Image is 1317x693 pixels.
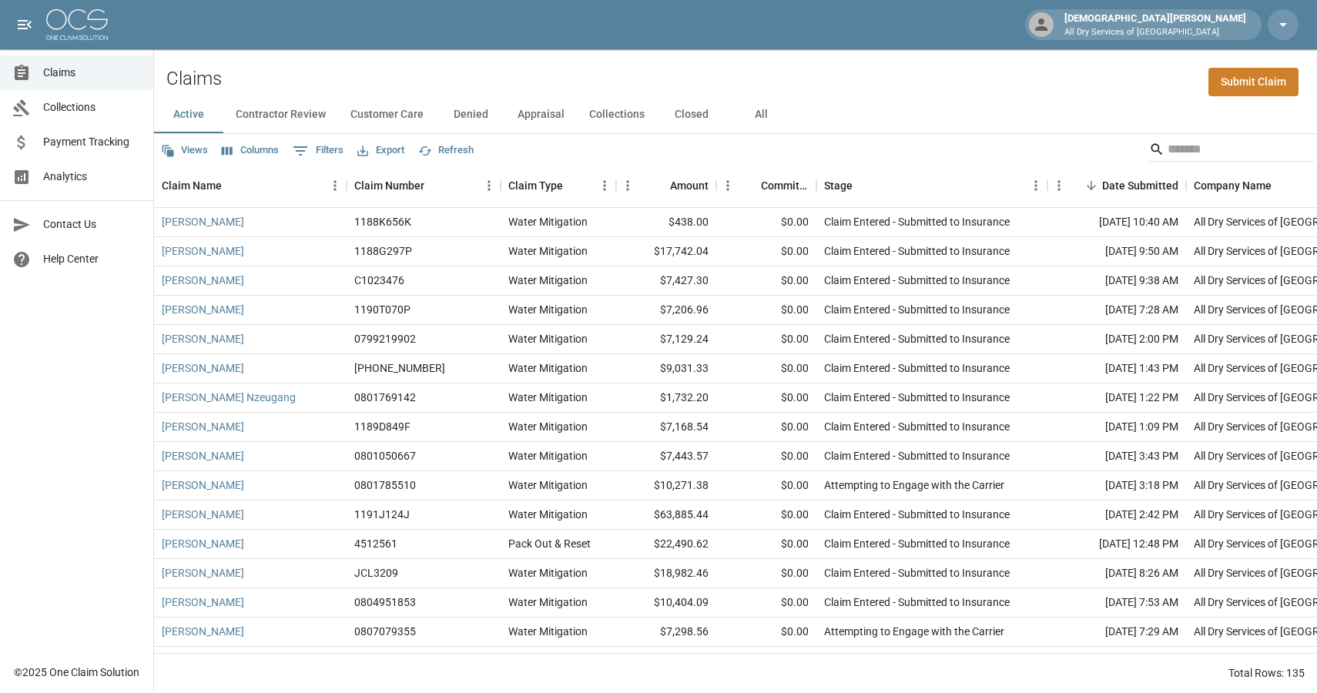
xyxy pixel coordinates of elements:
[1081,175,1102,196] button: Sort
[508,624,588,639] div: Water Mitigation
[616,413,716,442] div: $7,168.54
[563,175,585,196] button: Sort
[670,164,709,207] div: Amount
[824,477,1004,493] div: Attempting to Engage with the Carrier
[1272,175,1293,196] button: Sort
[162,273,244,288] a: [PERSON_NAME]
[716,266,816,296] div: $0.00
[648,175,670,196] button: Sort
[157,139,212,162] button: Views
[354,448,416,464] div: 0801050667
[1047,296,1186,325] div: [DATE] 7:28 AM
[162,214,244,229] a: [PERSON_NAME]
[154,96,223,133] button: Active
[853,175,874,196] button: Sort
[508,594,588,610] div: Water Mitigation
[716,208,816,237] div: $0.00
[716,174,739,197] button: Menu
[1047,325,1186,354] div: [DATE] 2:00 PM
[1058,11,1252,38] div: [DEMOGRAPHIC_DATA][PERSON_NAME]
[1047,442,1186,471] div: [DATE] 3:43 PM
[162,477,244,493] a: [PERSON_NAME]
[354,390,416,405] div: 0801769142
[162,360,244,376] a: [PERSON_NAME]
[616,647,716,676] div: $19,249.16
[43,216,141,233] span: Contact Us
[1047,266,1186,296] div: [DATE] 9:38 AM
[657,96,726,133] button: Closed
[824,164,853,207] div: Stage
[616,174,639,197] button: Menu
[1047,208,1186,237] div: [DATE] 10:40 AM
[616,208,716,237] div: $438.00
[716,559,816,588] div: $0.00
[577,96,657,133] button: Collections
[1149,137,1314,165] div: Search
[414,139,478,162] button: Refresh
[616,237,716,266] div: $17,742.04
[166,68,222,90] h2: Claims
[14,665,139,680] div: © 2025 One Claim Solution
[43,134,141,150] span: Payment Tracking
[824,302,1010,317] div: Claim Entered - Submitted to Insurance
[824,536,1010,551] div: Claim Entered - Submitted to Insurance
[508,448,588,464] div: Water Mitigation
[824,243,1010,259] div: Claim Entered - Submitted to Insurance
[46,9,108,40] img: ocs-logo-white-transparent.png
[508,565,588,581] div: Water Mitigation
[354,214,411,229] div: 1188K656K
[162,164,222,207] div: Claim Name
[354,360,445,376] div: 300-0359515-2025
[739,175,761,196] button: Sort
[824,507,1010,522] div: Claim Entered - Submitted to Insurance
[716,413,816,442] div: $0.00
[1228,665,1305,681] div: Total Rows: 135
[1047,559,1186,588] div: [DATE] 8:26 AM
[354,419,411,434] div: 1189D849F
[1047,174,1071,197] button: Menu
[508,164,563,207] div: Claim Type
[1208,68,1299,96] a: Submit Claim
[716,647,816,676] div: $0.00
[43,169,141,185] span: Analytics
[354,594,416,610] div: 0804951853
[354,477,416,493] div: 0801785510
[726,96,796,133] button: All
[154,96,1317,133] div: dynamic tabs
[761,164,809,207] div: Committed Amount
[162,536,244,551] a: [PERSON_NAME]
[1024,174,1047,197] button: Menu
[616,588,716,618] div: $10,404.09
[616,164,716,207] div: Amount
[716,530,816,559] div: $0.00
[716,442,816,471] div: $0.00
[1047,237,1186,266] div: [DATE] 9:50 AM
[323,174,347,197] button: Menu
[1047,588,1186,618] div: [DATE] 7:53 AM
[508,214,588,229] div: Water Mitigation
[616,354,716,383] div: $9,031.33
[354,565,398,581] div: JCL3209
[162,243,244,259] a: [PERSON_NAME]
[162,302,244,317] a: [PERSON_NAME]
[593,174,616,197] button: Menu
[508,273,588,288] div: Water Mitigation
[354,331,416,346] div: 0799219902
[824,214,1010,229] div: Claim Entered - Submitted to Insurance
[508,419,588,434] div: Water Mitigation
[1047,647,1186,676] div: [DATE] 7:09 AM
[354,536,397,551] div: 4512561
[501,164,616,207] div: Claim Type
[616,325,716,354] div: $7,129.24
[162,390,296,405] a: [PERSON_NAME] Nzeugang
[154,164,347,207] div: Claim Name
[616,530,716,559] div: $22,490.62
[616,266,716,296] div: $7,427.30
[616,383,716,413] div: $1,732.20
[505,96,577,133] button: Appraisal
[508,331,588,346] div: Water Mitigation
[436,96,505,133] button: Denied
[1047,383,1186,413] div: [DATE] 1:22 PM
[508,360,588,376] div: Water Mitigation
[223,96,338,133] button: Contractor Review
